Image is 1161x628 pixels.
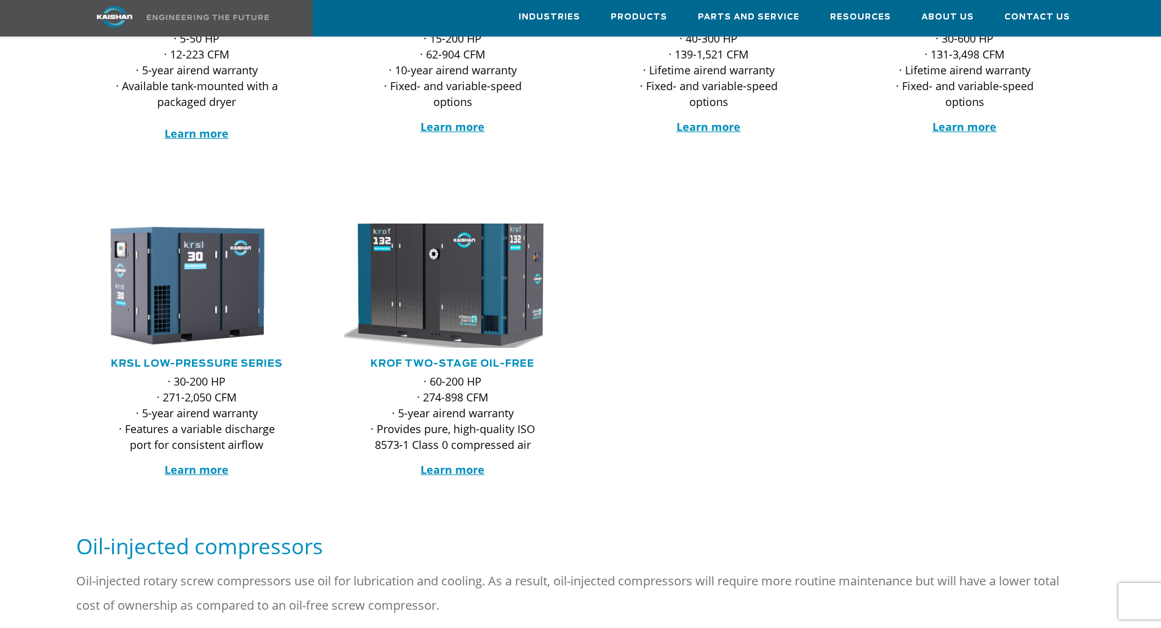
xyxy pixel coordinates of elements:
span: Resources [830,10,891,24]
a: Products [611,1,667,34]
span: Industries [519,10,580,24]
span: Parts and Service [698,10,800,24]
div: krsl30 [88,224,305,348]
a: Learn more [421,119,485,134]
a: Contact Us [1004,1,1070,34]
a: Learn more [932,119,996,134]
a: Learn more [165,462,229,477]
p: · 30-600 HP · 131-3,498 CFM · Lifetime airend warranty · Fixed- and variable-speed options [881,30,1049,110]
p: · 15-200 HP · 62-904 CFM · 10-year airend warranty · Fixed- and variable-speed options [369,30,537,110]
a: Learn more [165,126,229,141]
p: Oil-injected rotary screw compressors use oil for lubrication and cooling. As a result, oil-injec... [76,569,1085,618]
img: krsl30 [79,224,296,348]
img: Engineering the future [147,15,269,20]
a: KROF TWO-STAGE OIL-FREE [371,359,534,369]
p: · 30-200 HP · 271-2,050 CFM · 5-year airend warranty · Features a variable discharge port for con... [113,373,281,453]
span: Products [611,10,667,24]
a: Industries [519,1,580,34]
a: Parts and Service [698,1,800,34]
p: · 40-300 HP · 139-1,521 CFM · Lifetime airend warranty · Fixed- and variable-speed options [625,30,793,110]
span: About Us [921,10,974,24]
img: krof132 [324,217,563,354]
h5: Oil-injected compressors [76,532,1085,560]
a: About Us [921,1,974,34]
div: krof132 [344,224,561,348]
a: Resources [830,1,891,34]
a: KRSL Low-Pressure Series [111,359,283,369]
span: Contact Us [1004,10,1070,24]
p: · 60-200 HP · 274-898 CFM · 5-year airend warranty · Provides pure, high-quality ISO 8573-1 Class... [369,373,537,453]
a: Learn more [421,462,485,477]
img: kaishan logo [69,6,160,27]
p: · 5-50 HP · 12-223 CFM · 5-year airend warranty · Available tank-mounted with a packaged dryer [113,30,281,141]
a: Learn more [676,119,740,134]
